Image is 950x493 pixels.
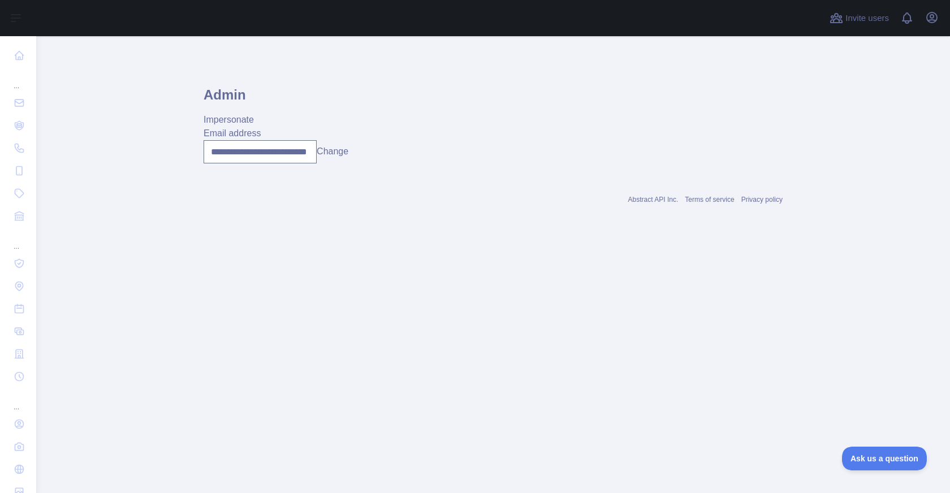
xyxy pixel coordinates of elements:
[204,128,261,138] label: Email address
[9,389,27,412] div: ...
[9,228,27,251] div: ...
[9,68,27,90] div: ...
[827,9,891,27] button: Invite users
[317,145,348,158] button: Change
[204,86,783,113] h1: Admin
[842,447,927,470] iframe: Toggle Customer Support
[741,196,783,204] a: Privacy policy
[845,12,889,25] span: Invite users
[204,113,783,127] div: Impersonate
[685,196,734,204] a: Terms of service
[628,196,679,204] a: Abstract API Inc.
